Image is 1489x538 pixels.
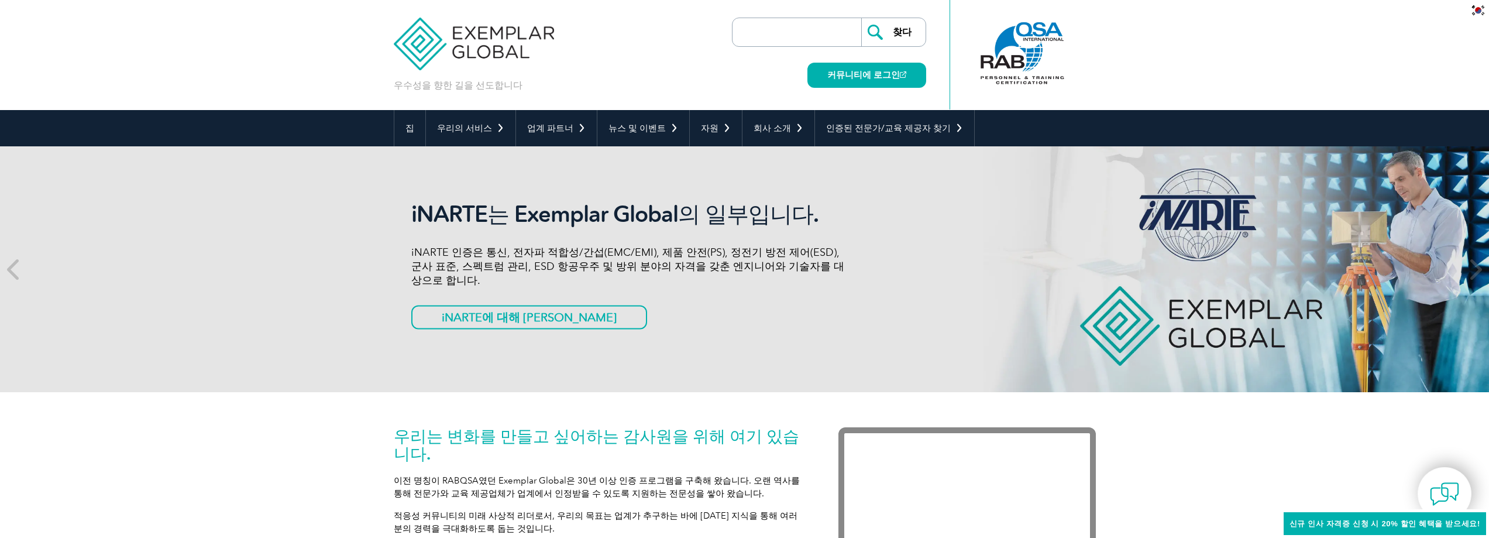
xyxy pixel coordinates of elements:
[411,246,844,287] font: iNARTE 인증은 통신, 전자파 적합성/간섭(EMC/EMI), 제품 안전(PS), 정전기 방전 제어(ESD), 군사 표준, 스펙트럼 관리, ESD 항공우주 및 방위 분야의 ...
[690,110,742,146] a: 자원
[1289,519,1480,528] font: 신규 인사 자격증 신청 시 20% 할인 혜택을 받으세요!
[807,63,926,88] a: 커뮤니티에 로그인
[1471,5,1485,16] img: ko
[861,18,926,46] input: 찾다
[411,201,819,228] font: iNARTE는 Exemplar Global의 일부입니다.
[1430,479,1459,509] img: contact-chat.png
[516,110,597,146] a: 업계 파트너
[405,123,414,133] font: 집
[411,306,647,330] a: iNARTE에 대해 [PERSON_NAME]
[394,510,797,534] font: 적응성 커뮤니티의 미래 사상적 리더로서, 우리의 목표는 업계가 추구하는 바에 [DATE] 지식을 통해 여러분의 경력을 극대화하도록 돕는 것입니다.
[597,110,689,146] a: 뉴스 및 이벤트
[394,426,799,464] font: 우리는 변화를 만들고 싶어하는 감사원을 위해 여기 있습니다.
[742,110,814,146] a: 회사 소개
[394,475,800,499] font: 이전 명칭이 RABQSA였던 Exemplar Global은 30년 이상 인증 프로그램을 구축해 왔습니다. 오랜 역사를 통해 전문가와 교육 제공업체가 업계에서 인정받을 수 있도...
[442,310,617,324] font: iNARTE에 대해 [PERSON_NAME]
[827,70,900,80] font: 커뮤니티에 로그인
[826,123,951,133] font: 인증된 전문가/교육 제공자 찾기
[394,80,522,91] font: 우수성을 향한 길을 선도합니다
[815,110,974,146] a: 인증된 전문가/교육 제공자 찾기
[701,123,718,133] font: 자원
[394,110,425,146] a: 집
[426,110,515,146] a: 우리의 서비스
[608,123,666,133] font: 뉴스 및 이벤트
[527,123,573,133] font: 업계 파트너
[900,71,906,78] img: open_square.png
[437,123,492,133] font: 우리의 서비스
[754,123,791,133] font: 회사 소개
